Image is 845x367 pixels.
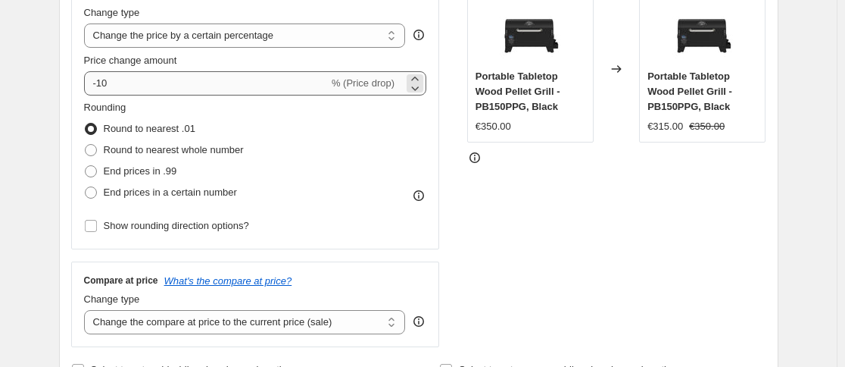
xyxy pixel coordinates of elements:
[84,102,126,113] span: Rounding
[84,7,140,18] span: Change type
[500,4,560,64] img: dda25eebe8511fe02562f0fe36352ce049d551fd_3fa9e28a-ac59-49b6-8dc6-3de719a529d6_80x.jpg
[84,293,140,305] span: Change type
[84,274,158,287] h3: Compare at price
[104,187,237,198] span: End prices in a certain number
[84,55,177,66] span: Price change amount
[332,77,394,89] span: % (Price drop)
[672,4,733,64] img: dda25eebe8511fe02562f0fe36352ce049d551fd_3fa9e28a-ac59-49b6-8dc6-3de719a529d6_80x.jpg
[647,71,732,112] span: Portable Tabletop Wood Pellet Grill - PB150PPG, Black
[647,119,683,134] div: €315.00
[689,119,725,134] strike: €350.00
[411,27,426,42] div: help
[411,314,426,329] div: help
[84,71,329,96] input: -15
[104,144,244,155] span: Round to nearest whole number
[476,71,560,112] span: Portable Tabletop Wood Pellet Grill - PB150PPG, Black
[476,119,511,134] div: €350.00
[164,275,292,287] button: What's the compare at price?
[104,220,249,231] span: Show rounding direction options?
[104,123,195,134] span: Round to nearest .01
[104,165,177,177] span: End prices in .99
